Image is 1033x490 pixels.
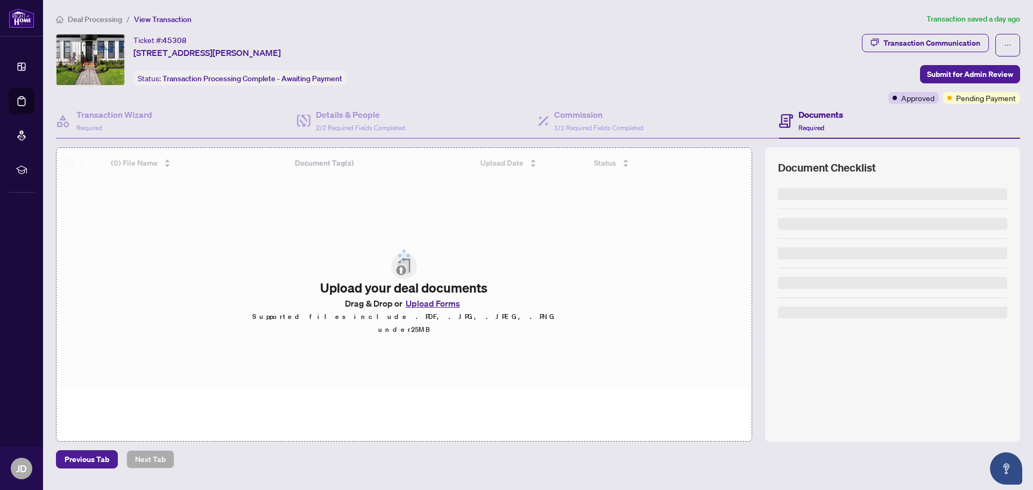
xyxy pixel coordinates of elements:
[126,450,174,468] button: Next Tab
[134,15,192,24] span: View Transaction
[126,13,130,25] li: /
[56,450,118,468] button: Previous Tab
[901,92,935,104] span: Approved
[956,92,1016,104] span: Pending Payment
[16,461,27,476] span: JD
[133,46,281,59] span: [STREET_ADDRESS][PERSON_NAME]
[316,108,405,121] h4: Details & People
[68,15,122,24] span: Deal Processing
[554,108,643,121] h4: Commission
[778,160,876,175] span: Document Checklist
[133,34,187,46] div: Ticket #:
[65,451,109,468] span: Previous Tab
[162,74,342,83] span: Transaction Processing Complete - Awaiting Payment
[798,124,824,132] span: Required
[920,65,1020,83] button: Submit for Admin Review
[9,8,34,28] img: logo
[162,35,187,45] span: 45308
[927,66,1013,83] span: Submit for Admin Review
[862,34,989,52] button: Transaction Communication
[56,34,124,85] img: IMG-X12259274_1.jpg
[926,13,1020,25] article: Transaction saved a day ago
[76,124,102,132] span: Required
[76,108,152,121] h4: Transaction Wizard
[133,71,346,86] div: Status:
[1004,41,1011,49] span: ellipsis
[883,34,980,52] div: Transaction Communication
[798,108,843,121] h4: Documents
[56,16,63,23] span: home
[316,124,405,132] span: 2/2 Required Fields Completed
[990,452,1022,485] button: Open asap
[554,124,643,132] span: 1/1 Required Fields Completed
